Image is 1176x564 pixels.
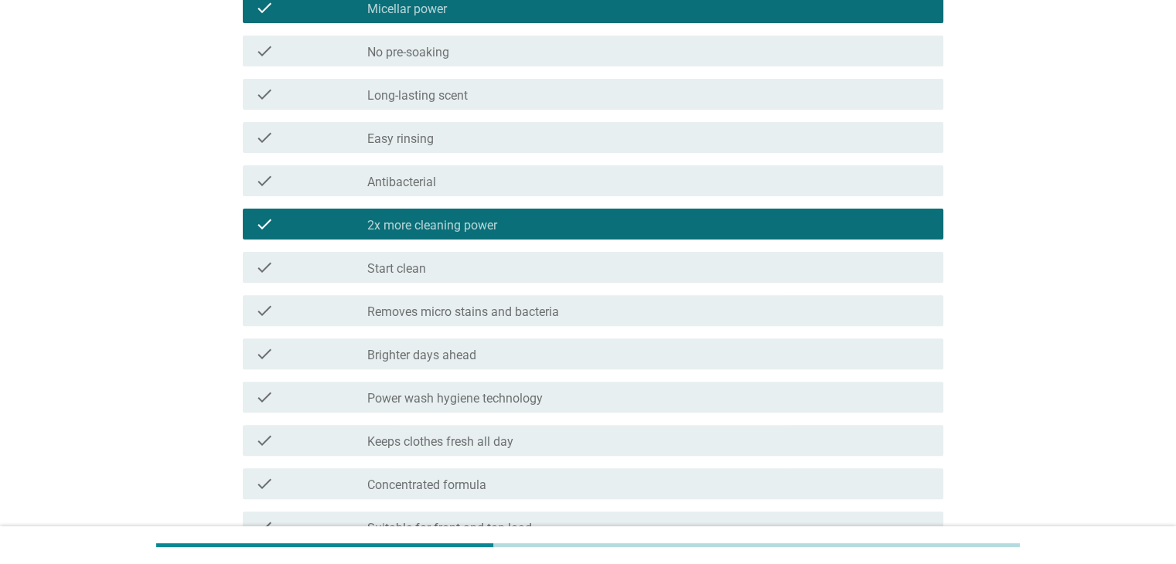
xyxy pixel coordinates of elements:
[367,45,449,60] label: No pre-soaking
[255,258,274,277] i: check
[255,128,274,147] i: check
[255,85,274,104] i: check
[255,172,274,190] i: check
[367,477,486,493] label: Concentrated formula
[367,88,468,104] label: Long-lasting scent
[255,215,274,233] i: check
[255,518,274,536] i: check
[367,2,447,17] label: Micellar power
[255,42,274,60] i: check
[255,301,274,320] i: check
[255,431,274,450] i: check
[367,348,476,363] label: Brighter days ahead
[255,345,274,363] i: check
[367,131,434,147] label: Easy rinsing
[367,434,513,450] label: Keeps clothes fresh all day
[367,391,543,406] label: Power wash hygiene technology
[367,261,426,277] label: Start clean
[367,175,436,190] label: Antibacterial
[255,474,274,493] i: check
[367,521,532,536] label: Suitable for front and top load
[367,218,497,233] label: 2x more cleaning power
[255,388,274,406] i: check
[367,304,559,320] label: Removes micro stains and bacteria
